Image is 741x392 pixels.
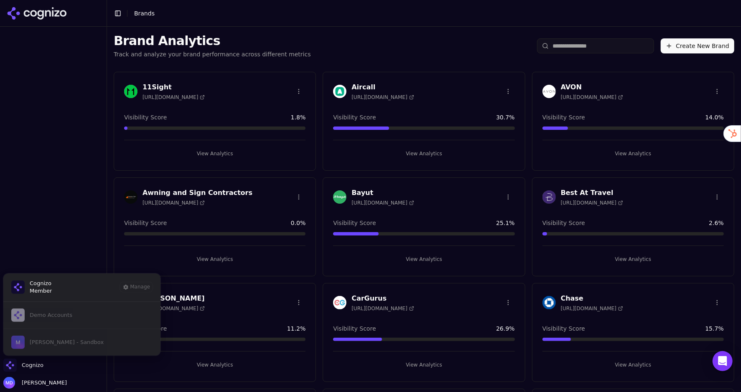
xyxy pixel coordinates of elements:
span: [URL][DOMAIN_NAME] [561,94,623,101]
img: 11Sight [124,85,138,98]
button: View Analytics [124,147,306,160]
button: View Analytics [542,147,724,160]
span: Cognizo [30,280,52,287]
span: Visibility Score [333,219,376,227]
span: [URL][DOMAIN_NAME] [143,94,205,101]
span: 1.8 % [291,113,306,121]
img: AVON [542,85,556,98]
h3: 11Sight [143,82,205,92]
img: Cognizo [11,281,25,294]
button: View Analytics [542,253,724,266]
span: [PERSON_NAME] [18,379,67,387]
img: Melissa Dowd [3,377,15,389]
span: Visibility Score [124,219,167,227]
h3: CarGurus [351,293,414,303]
button: Close organization switcher [3,359,43,372]
div: Open Intercom Messenger [713,351,733,371]
img: Cognizo [3,359,17,372]
button: Open user button [3,377,67,389]
h3: Awning and Sign Contractors [143,188,252,198]
button: Create New Brand [661,38,734,53]
span: [URL][DOMAIN_NAME] [561,200,623,206]
span: [URL][DOMAIN_NAME] [561,305,623,312]
h3: Bayut [351,188,414,198]
button: View Analytics [333,253,514,266]
span: 25.1 % [496,219,514,227]
h3: AVON [561,82,623,92]
h3: Chase [561,293,623,303]
div: List of all organization memberships [3,301,161,356]
span: Brands [134,10,155,17]
span: 11.2 % [287,324,306,333]
span: [URL][DOMAIN_NAME] [351,94,414,101]
span: Visibility Score [124,113,167,121]
button: View Analytics [333,358,514,372]
img: Aircall [333,85,346,98]
span: Visibility Score [542,324,585,333]
button: View Analytics [333,147,514,160]
img: Chase [542,296,556,309]
span: [URL][DOMAIN_NAME] [351,305,414,312]
button: View Analytics [542,358,724,372]
button: View Analytics [124,358,306,372]
img: Bayut [333,190,346,204]
h1: Brand Analytics [114,33,311,48]
h3: Best At Travel [561,188,623,198]
span: 26.9 % [496,324,514,333]
h3: Aircall [351,82,414,92]
div: Cognizo is active [3,273,160,356]
img: Awning and Sign Contractors [124,190,138,204]
span: [URL][DOMAIN_NAME] [143,200,205,206]
span: Cognizo [22,362,43,369]
span: 0.0 % [291,219,306,227]
span: Visibility Score [542,219,585,227]
span: 2.6 % [709,219,724,227]
span: Visibility Score [542,113,585,121]
p: Track and analyze your brand performance across different metrics [114,50,311,58]
span: 30.7 % [496,113,514,121]
span: Visibility Score [333,113,376,121]
span: Member [30,287,52,295]
span: 14.0 % [705,113,724,121]
span: 15.7 % [705,324,724,333]
h3: [PERSON_NAME] [143,293,205,303]
nav: breadcrumb [134,9,155,18]
img: CarGurus [333,296,346,309]
span: [URL][DOMAIN_NAME] [143,305,205,312]
img: Best At Travel [542,190,556,204]
span: Visibility Score [333,324,376,333]
span: [URL][DOMAIN_NAME] [351,200,414,206]
button: View Analytics [124,253,306,266]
